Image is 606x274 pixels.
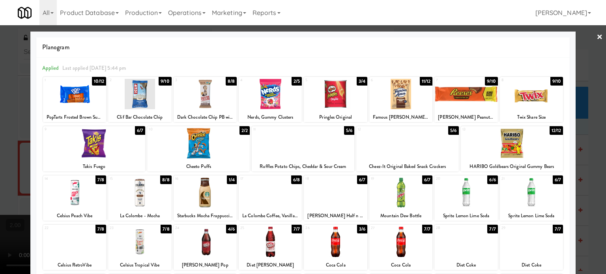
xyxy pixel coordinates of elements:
div: Mountain Dew Bottle [370,211,431,221]
div: 6/7 [422,175,432,184]
div: 1 [45,77,75,84]
div: 38/8Dark Chocolate Chip PB with Sea Salt Protein Bar, Perfect Bar [174,77,237,122]
div: HARIBO Goldbears Original Gummy Bears [462,162,562,171]
div: HARIBO Goldbears Original Gummy Bears [461,162,563,171]
div: 28 [436,225,466,231]
div: 12/12 [550,126,563,135]
div: 287/7Diet Coke [434,225,498,270]
div: 19 [371,175,401,182]
div: Celsius RetroVibe [44,260,105,270]
div: 6/7 [553,175,563,184]
div: 6/8 [291,175,302,184]
div: 16 [175,175,205,182]
div: 25 [240,225,270,231]
div: 216/7Sprite Lemon Lime Soda [500,175,563,221]
div: Ruffles Potato Chips, Cheddar & Sour Cream [252,162,354,171]
div: Coca Cola [369,260,432,270]
div: 10/12 [92,77,107,86]
div: 147/8Celsius Peach Vibe [43,175,106,221]
div: PopTarts Frosted Brown Sugar Cinnamon [43,112,106,122]
div: Diet [PERSON_NAME] [239,260,302,270]
div: Takis Fuego [43,162,146,171]
div: PopTarts Frosted Brown Sugar Cinnamon [44,112,105,122]
div: Sprite Lemon Lime Soda [436,211,496,221]
div: 7 [436,77,466,84]
div: 53/4Pringles Original [304,77,367,122]
div: Pringles Original [304,112,367,122]
div: 79/10[PERSON_NAME] Peanut Butter Cups King Size [434,77,498,122]
div: Sprite Lemon Lime Soda [500,211,563,221]
div: 611/12Famous [PERSON_NAME] Cookies Chocolate Chip [369,77,432,122]
div: 7/8 [161,225,171,233]
div: 7/8 [95,225,106,233]
div: 23 [110,225,140,231]
div: Famous [PERSON_NAME] Cookies Chocolate Chip [370,112,431,122]
div: 5 [305,77,335,84]
div: Dark Chocolate Chip PB with Sea Salt Protein Bar, Perfect Bar [174,112,237,122]
div: 15 [110,175,140,182]
div: 125/6Cheez-It Original Baked Snack Crackers [356,126,459,171]
div: Ruffles Potato Chips, Cheddar & Sour Cream [253,162,353,171]
div: 4 [240,77,270,84]
div: 7/7 [553,225,563,233]
span: Applied [42,64,59,72]
div: 158/8La Colombe - Mocha [108,175,171,221]
div: La Colombe Coffee, Vanilla Draft [240,211,301,221]
div: Coca Cola [304,260,367,270]
span: Last applied [DATE] 5:44 pm [62,64,126,72]
div: 10 [149,126,198,133]
div: 102/2Cheeto Puffs [147,126,250,171]
div: 257/7Diet [PERSON_NAME] [239,225,302,270]
div: 27 [371,225,401,231]
div: 2/5 [292,77,302,86]
div: Clif Bar Chocolate Chip [109,112,170,122]
div: 7/7 [422,225,432,233]
div: 26 [305,225,335,231]
div: 18 [305,175,335,182]
div: 89/10Twix Share Size [500,77,563,122]
div: 1312/12HARIBO Goldbears Original Gummy Bears [461,126,563,171]
div: Twix Share Size [501,112,562,122]
div: Celsius Tropical Vibe [109,260,170,270]
div: 24 [175,225,205,231]
div: 42/5Nerds, Gummy Clusters [239,77,302,122]
div: 14 [45,175,75,182]
div: 115/6Ruffles Potato Chips, Cheddar & Sour Cream [252,126,354,171]
div: 6/7 [135,126,145,135]
div: [PERSON_NAME] Half n Half [305,211,366,221]
div: Starbucks Mocha Frappuccino [175,211,236,221]
div: 5/6 [344,126,354,135]
div: Famous [PERSON_NAME] Cookies Chocolate Chip [369,112,432,122]
div: [PERSON_NAME] Pop [174,260,237,270]
div: 96/7Takis Fuego [43,126,146,171]
div: [PERSON_NAME] Peanut Butter Cups King Size [436,112,496,122]
div: 227/8Celsius RetroVibe [43,225,106,270]
div: La Colombe Coffee, Vanilla Draft [239,211,302,221]
div: 9 [45,126,94,133]
div: Twix Share Size [500,112,563,122]
div: 22 [45,225,75,231]
a: × [597,25,603,50]
div: 7/7 [292,225,302,233]
div: 7/7 [487,225,498,233]
div: 263/6Coca Cola [304,225,367,270]
div: Celsius RetroVibe [43,260,106,270]
div: 11/12 [420,77,433,86]
div: La Colombe - Mocha [109,211,170,221]
div: 5/6 [448,126,458,135]
div: 4/6 [226,225,237,233]
div: 206/6Sprite Lemon Lime Soda [434,175,498,221]
div: Starbucks Mocha Frappuccino [174,211,237,221]
div: 7/8 [95,175,106,184]
div: Sprite Lemon Lime Soda [434,211,498,221]
img: Micromart [18,6,32,20]
div: 8/8 [226,77,237,86]
div: 29/10Clif Bar Chocolate Chip [108,77,171,122]
div: 29 [501,225,531,231]
div: 8 [501,77,531,84]
div: 9/10 [485,77,498,86]
div: 9/10 [159,77,171,86]
div: 186/7[PERSON_NAME] Half n Half [304,175,367,221]
div: 3/6 [357,225,367,233]
div: Diet Coke [501,260,562,270]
